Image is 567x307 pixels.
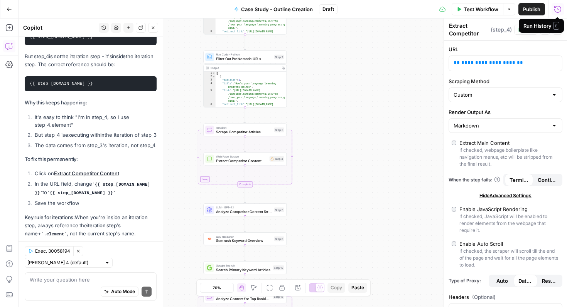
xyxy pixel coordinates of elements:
g: Edge from step_5 to step_6 [244,216,246,232]
button: Test [514,25,538,35]
div: 6 [204,103,216,131]
textarea: Extract Competitor Content [449,22,489,45]
div: 3 [204,79,216,82]
li: Click on [33,169,157,177]
span: Search Primary Keyword Articles [216,267,271,272]
label: Scraping Method [449,77,562,85]
div: Step 13 [273,294,284,299]
strong: To fix this permanently: [25,156,78,162]
li: But step_4 is the iteration of step_3 [33,131,157,139]
code: {{ step_[DOMAIN_NAME] }} [47,191,115,195]
a: Extract Competitor Content [54,170,119,176]
span: Run Code · Python [216,52,272,57]
span: Analyze Content for Top Ranking Pages [216,296,271,301]
div: Step 5 [274,208,284,213]
strong: is not [49,53,61,59]
p: But step_4 the iteration step - it's the iteration step. The correct reference should be: [25,52,157,69]
div: 6 [204,30,216,58]
span: Residential [542,277,556,285]
div: Web Page ScrapeExtract Competitor ContentStep 4 [203,153,287,165]
div: Step 6 [274,237,284,242]
code: {{ step_[DOMAIN_NAME] }} [30,81,93,86]
div: Step 4 [270,156,284,162]
span: Semrush Keyword Overview [216,238,272,243]
span: Toggle code folding, rows 2 through 14 [212,75,215,79]
div: LLM · GPT-4.1Analyze Competitor Content StrategiesStep 5 [203,203,287,216]
li: Save the workflow [33,199,157,207]
div: 1 [204,72,216,75]
span: Toggle code folding, rows 1 through 78 [212,72,215,75]
span: Filter Out Problematic URLs [216,56,272,62]
label: Headers [449,293,562,301]
label: URL [449,45,562,53]
span: Web Page Scrape [216,154,267,159]
div: Complete [203,181,287,187]
span: Type of Proxy: [449,277,486,284]
input: Custom [454,91,548,99]
span: Copy [331,284,342,291]
div: 4 [204,82,216,89]
strong: executing within [65,132,105,138]
g: Edge from step_6 to step_12 [244,245,246,261]
span: Hide Advanced Settings [479,192,532,199]
input: Claude Sonnet 4 (default) [27,259,101,267]
strong: iteration step's name [25,222,121,237]
span: Publish [523,5,540,13]
span: Case Study - Outline Creation [241,5,313,13]
button: Copy [327,283,345,293]
span: Iteration [216,125,272,129]
code: .element [41,232,67,237]
input: Enable Auto ScrollIf checked, the scraper will scroll till the end of the page and wait for all t... [452,242,456,246]
div: Google SearchSearch Primary Keyword ArticlesStep 12 [203,261,287,274]
div: If checked, JavaScript will be enabled to render elements from the webpage that require it. [459,213,559,234]
g: Edge from step_1 to step_2 [244,34,246,50]
span: E [553,22,559,30]
span: SEO Research [216,234,272,238]
span: Terminate Workflow [510,176,528,184]
button: Publish [518,3,545,15]
span: Datacenter [518,277,533,285]
span: Auto [496,277,508,285]
div: 5 [204,16,216,30]
span: When the step fails: [449,176,500,183]
span: Paste [351,284,364,291]
div: IterationAnalyze Content for Top Ranking PagesStep 13 [203,290,287,303]
input: Enable JavaScript RenderingIf checked, JavaScript will be enabled to render elements from the web... [452,207,456,211]
button: Residential [537,275,561,287]
button: Paste [348,283,367,293]
span: Draft [322,6,334,13]
g: Edge from step_2 to step_3 [244,107,246,123]
div: Step 2 [274,55,284,60]
span: Google Search [216,263,271,267]
div: Run History [523,22,559,30]
div: 2 [204,75,216,79]
li: In the URL field, change to [33,180,157,197]
div: Extract Main Content [459,139,510,147]
span: Continue [538,176,557,184]
strong: Key rule for iterations: [25,214,75,220]
button: Continue [533,174,561,186]
img: v3j4otw2j2lxnxfkcl44e66h4fup [207,237,212,241]
button: Auto [490,275,514,287]
div: LoopIterationScrape Competitor ArticlesStep 3 [203,124,287,136]
div: Complete [237,181,253,187]
button: Test Workflow [452,3,503,15]
g: Edge from step_3-iteration-end to step_5 [244,187,246,203]
div: Output [211,66,278,70]
div: Enable Auto Scroll [459,240,503,248]
button: Auto Mode [101,287,138,297]
li: The data comes from step_3's iteration, not step_4 [33,141,157,149]
div: If checked, webpage boilerplate like navigation menus, etc will be stripped from the final result. [459,147,559,168]
label: Render Output As [449,108,562,116]
span: Scrape Competitor Articles [216,129,272,134]
div: Copilot [23,24,96,32]
div: Step 3 [274,127,284,133]
button: Exec. 30058194 [25,246,73,256]
span: (Optional) [472,293,496,301]
strong: inside [112,53,126,59]
span: LLM · GPT-4.1 [216,205,272,210]
span: Auto Mode [111,288,135,295]
strong: Why this keeps happening: [25,99,87,106]
span: 70% [213,285,221,291]
div: 5 [204,89,216,103]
